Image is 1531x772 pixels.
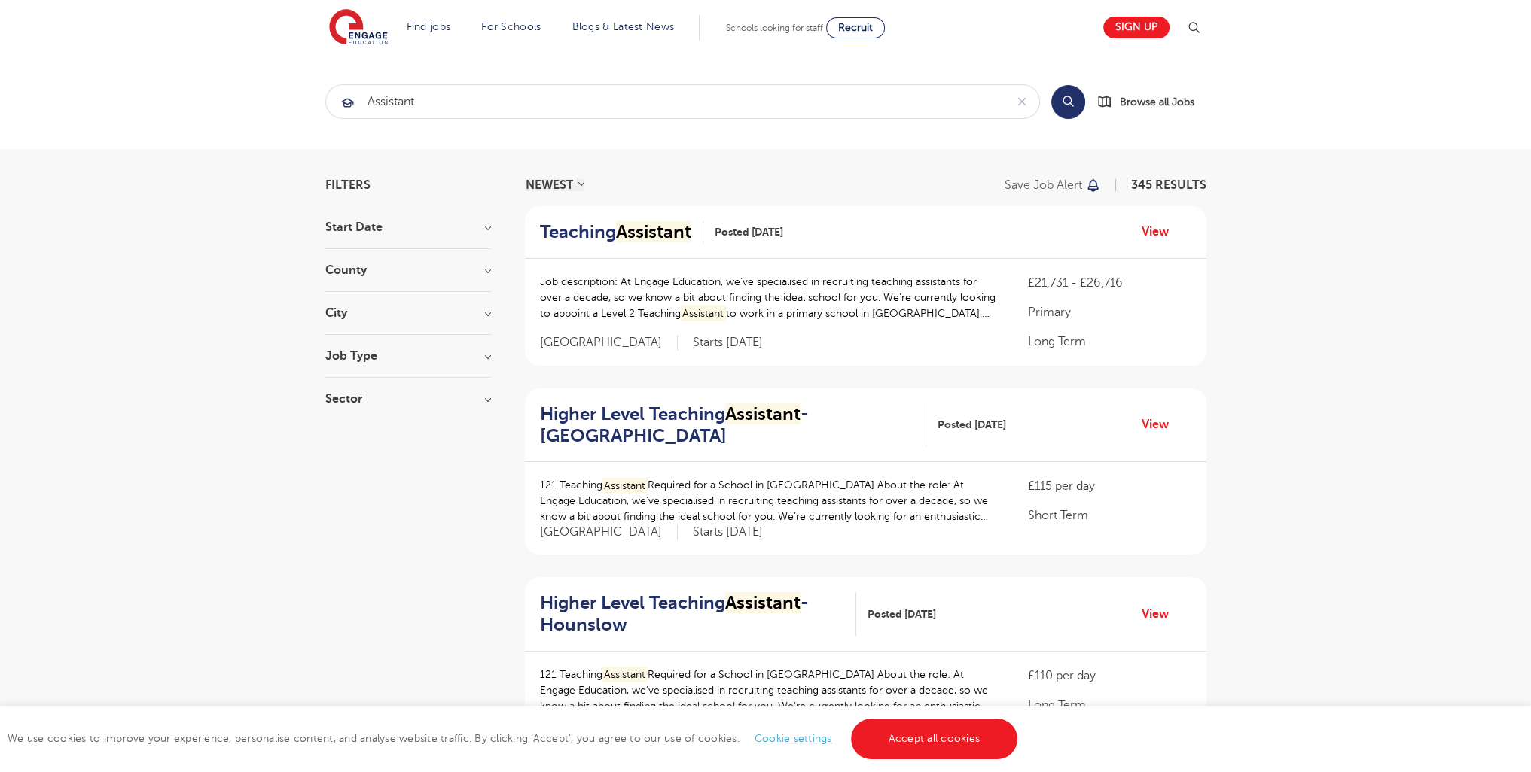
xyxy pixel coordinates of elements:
p: Save job alert [1005,179,1082,191]
a: Sign up [1103,17,1170,38]
p: Starts [DATE] [693,524,763,540]
span: We use cookies to improve your experience, personalise content, and analyse website traffic. By c... [8,733,1021,744]
span: [GEOGRAPHIC_DATA] [540,335,678,351]
span: Posted [DATE] [715,224,783,240]
a: Find jobs [407,21,451,32]
p: 121 Teaching Required for a School in [GEOGRAPHIC_DATA] About the role: At Engage Education, we’v... [540,667,999,714]
h3: City [325,307,491,319]
p: Long Term [1028,696,1191,714]
h2: Teaching [540,221,691,243]
a: Cookie settings [755,733,832,744]
p: £115 per day [1028,477,1191,495]
span: 345 RESULTS [1131,178,1206,192]
a: View [1142,415,1180,434]
span: Posted [DATE] [938,417,1006,433]
button: Search [1051,85,1085,119]
button: Clear [1005,85,1039,118]
p: Job description: At Engage Education, we’ve specialised in recruiting teaching assistants for ove... [540,274,999,321]
span: Recruit [838,22,873,33]
a: View [1142,222,1180,242]
a: View [1142,604,1180,624]
a: Browse all Jobs [1097,93,1206,111]
h3: County [325,264,491,276]
p: Primary [1028,303,1191,321]
p: Long Term [1028,333,1191,351]
span: Schools looking for staff [726,23,823,33]
span: [GEOGRAPHIC_DATA] [540,524,678,540]
img: Engage Education [329,9,388,47]
p: £21,731 - £26,716 [1028,274,1191,292]
a: Recruit [826,17,885,38]
h3: Sector [325,393,491,405]
input: Submit [326,85,1005,118]
mark: Assistant [602,667,648,682]
a: Blogs & Latest News [572,21,675,32]
a: Higher Level TeachingAssistant- [GEOGRAPHIC_DATA] [540,403,926,447]
a: For Schools [481,21,541,32]
p: Short Term [1028,506,1191,524]
mark: Assistant [681,305,727,321]
span: Posted [DATE] [868,606,936,622]
span: Filters [325,179,371,191]
h3: Start Date [325,221,491,233]
mark: Assistant [725,592,801,613]
a: TeachingAssistant [540,221,703,243]
mark: Assistant [602,478,648,494]
button: Save job alert [1005,179,1102,191]
mark: Assistant [725,403,801,424]
p: Starts [DATE] [693,335,763,351]
h2: Higher Level Teaching - [GEOGRAPHIC_DATA] [540,403,914,447]
p: 121 Teaching Required for a School in [GEOGRAPHIC_DATA] About the role: At Engage Education, we’v... [540,477,999,524]
span: Browse all Jobs [1120,93,1194,111]
p: £110 per day [1028,667,1191,685]
div: Submit [325,84,1040,119]
a: Accept all cookies [851,719,1018,759]
h3: Job Type [325,350,491,362]
h2: Higher Level Teaching - Hounslow [540,592,845,636]
mark: Assistant [616,221,691,242]
a: Higher Level TeachingAssistant- Hounslow [540,592,857,636]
